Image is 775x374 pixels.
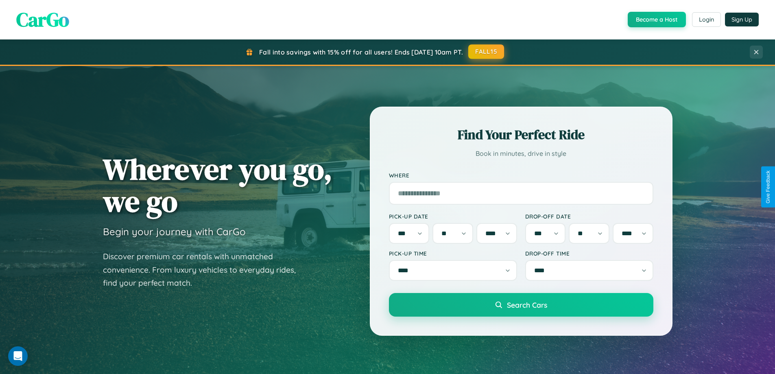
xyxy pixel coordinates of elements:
label: Pick-up Time [389,250,517,257]
span: Fall into savings with 15% off for all users! Ends [DATE] 10am PT. [259,48,463,56]
button: FALL15 [468,44,504,59]
button: Sign Up [725,13,759,26]
button: Become a Host [628,12,686,27]
span: CarGo [16,6,69,33]
div: Give Feedback [765,171,771,203]
div: Open Intercom Messenger [8,346,28,366]
h1: Wherever you go, we go [103,153,332,217]
button: Login [692,12,721,27]
h2: Find Your Perfect Ride [389,126,653,144]
label: Pick-up Date [389,213,517,220]
label: Where [389,172,653,179]
h3: Begin your journey with CarGo [103,225,246,238]
span: Search Cars [507,300,547,309]
label: Drop-off Date [525,213,653,220]
p: Book in minutes, drive in style [389,148,653,160]
button: Search Cars [389,293,653,317]
label: Drop-off Time [525,250,653,257]
p: Discover premium car rentals with unmatched convenience. From luxury vehicles to everyday rides, ... [103,250,306,290]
